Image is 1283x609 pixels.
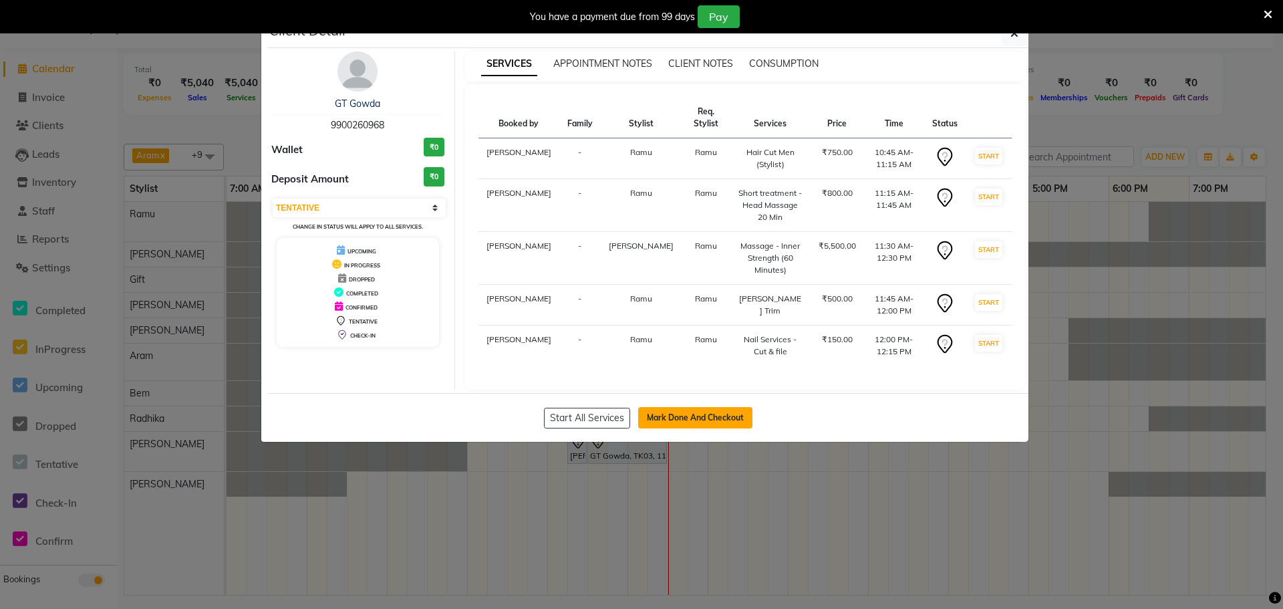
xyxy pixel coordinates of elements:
div: ₹500.00 [819,293,856,305]
span: Ramu [630,334,652,344]
button: START [975,335,1002,352]
button: START [975,148,1002,164]
button: START [975,189,1002,205]
div: ₹5,500.00 [819,240,856,252]
span: DROPPED [349,276,375,283]
span: Ramu [695,241,717,251]
td: - [559,285,601,326]
div: [PERSON_NAME] Trim [738,293,803,317]
div: ₹750.00 [819,146,856,158]
div: You have a payment due from 99 days [530,10,695,24]
div: Short treatment - Head Massage 20 Min [738,187,803,223]
td: [PERSON_NAME] [478,285,559,326]
button: Start All Services [544,408,630,429]
span: APPOINTMENT NOTES [553,57,652,70]
td: 11:30 AM-12:30 PM [864,232,924,285]
th: Stylist [601,98,682,138]
td: [PERSON_NAME] [478,326,559,366]
div: Nail Services - Cut & file [738,334,803,358]
th: Status [924,98,966,138]
button: Mark Done And Checkout [638,407,752,429]
span: CONSUMPTION [749,57,819,70]
td: [PERSON_NAME] [478,232,559,285]
td: [PERSON_NAME] [478,179,559,232]
span: COMPLETED [346,290,378,297]
td: - [559,232,601,285]
div: ₹800.00 [819,187,856,199]
span: SERVICES [481,52,537,76]
th: Price [811,98,864,138]
small: Change in status will apply to all services. [293,223,423,230]
h3: ₹0 [424,167,444,187]
span: [PERSON_NAME] [609,241,674,251]
div: Hair Cut Men (Stylist) [738,146,803,170]
span: Ramu [695,188,717,198]
span: CLIENT NOTES [668,57,733,70]
td: - [559,179,601,232]
span: Ramu [695,147,717,157]
td: [PERSON_NAME] [478,138,559,179]
img: avatar [337,51,378,92]
span: Ramu [695,293,717,303]
span: UPCOMING [347,248,376,255]
td: - [559,326,601,366]
th: Time [864,98,924,138]
a: GT Gowda [335,98,380,110]
span: TENTATIVE [349,318,378,325]
span: Wallet [271,142,303,158]
button: Pay [698,5,740,28]
div: Massage - Inner Strength (60 Minutes) [738,240,803,276]
th: Booked by [478,98,559,138]
span: IN PROGRESS [344,262,380,269]
th: Family [559,98,601,138]
span: CHECK-IN [350,332,376,339]
span: Deposit Amount [271,172,349,187]
span: Ramu [630,293,652,303]
td: 12:00 PM-12:15 PM [864,326,924,366]
td: 10:45 AM-11:15 AM [864,138,924,179]
th: Req. Stylist [682,98,730,138]
span: CONFIRMED [345,304,378,311]
td: 11:15 AM-11:45 AM [864,179,924,232]
button: START [975,241,1002,258]
th: Services [730,98,811,138]
span: Ramu [630,147,652,157]
td: 11:45 AM-12:00 PM [864,285,924,326]
span: 9900260968 [331,119,384,131]
div: ₹150.00 [819,334,856,346]
td: - [559,138,601,179]
span: Ramu [630,188,652,198]
span: Ramu [695,334,717,344]
h3: ₹0 [424,138,444,157]
button: START [975,294,1002,311]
